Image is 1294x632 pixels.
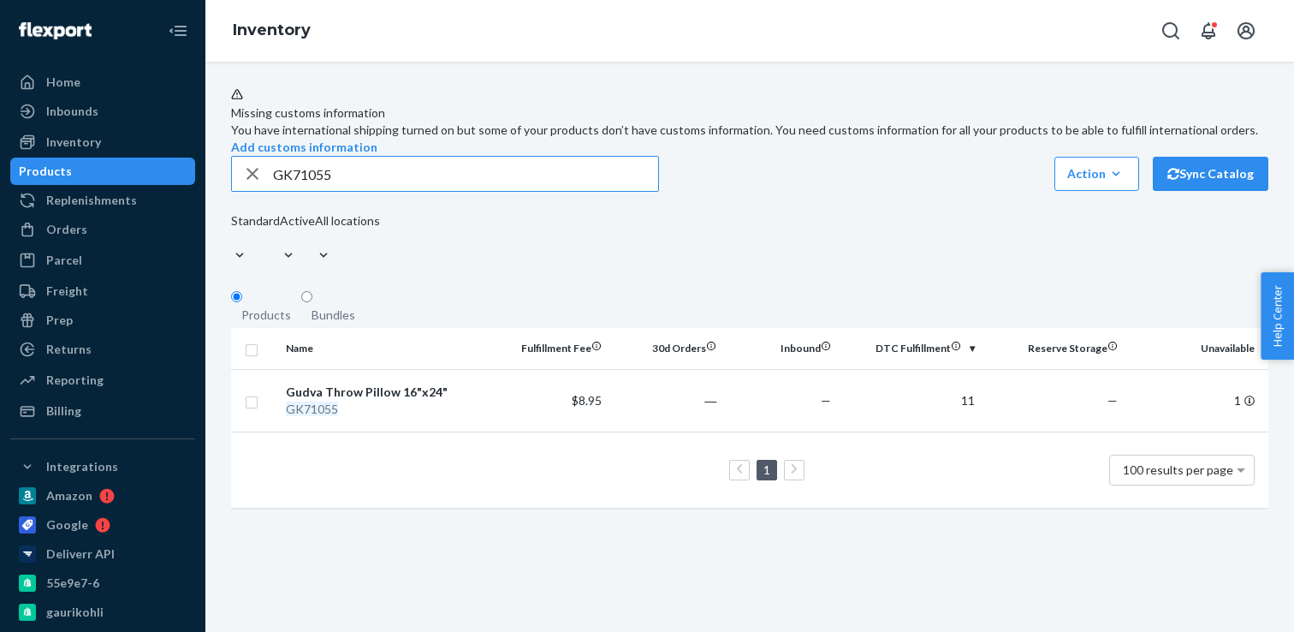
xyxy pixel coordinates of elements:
span: 100 results per page [1123,462,1233,477]
div: Billing [46,402,81,420]
td: ― [608,369,723,432]
div: Prep [46,312,73,329]
th: Unavailable [1125,328,1268,369]
button: Sync Catalog [1153,157,1268,191]
div: Amazon [46,487,92,504]
th: DTC Fulfillment [838,328,982,369]
div: Inventory [46,134,101,151]
input: All locations [315,230,317,247]
div: 55e9e7-6 [46,575,99,592]
span: Missing customs information [231,105,385,120]
a: Billing [10,397,195,425]
div: Deliverr API [46,546,115,563]
a: Replenishments [10,187,195,214]
td: 1 [1125,369,1268,432]
a: Inbounds [10,98,195,125]
a: Page 1 is your current page [760,462,774,477]
a: 55e9e7-6 [10,569,195,597]
span: $8.95 [572,393,602,408]
div: Parcel [46,252,82,269]
button: Open account menu [1229,14,1263,48]
a: Home [10,69,195,96]
th: Reserve Storage [982,328,1125,369]
th: Fulfillment Fee [494,328,608,369]
img: Flexport logo [19,22,92,39]
a: Inventory [10,128,195,156]
div: Active [280,212,315,230]
div: gaurikohli [46,604,104,621]
th: Name [279,328,494,369]
div: Action [1067,165,1126,182]
a: Freight [10,277,195,305]
div: You have international shipping turned on but some of your products don’t have customs informatio... [231,122,1268,139]
button: Close Navigation [161,14,195,48]
div: Freight [46,283,88,300]
button: Help Center [1261,272,1294,360]
th: Inbound [723,328,838,369]
a: Parcel [10,247,195,274]
input: Products [231,291,242,302]
div: Products [241,307,291,324]
input: Standard [231,230,233,247]
th: 30d Orders [608,328,723,369]
ol: breadcrumbs [219,6,324,56]
button: Open notifications [1191,14,1226,48]
a: Inventory [233,21,311,39]
div: Inbounds [46,103,98,120]
a: Reporting [10,367,195,394]
a: Orders [10,216,195,243]
input: Search inventory by name or sku [273,157,658,191]
button: Open Search Box [1154,14,1188,48]
div: Standard [231,212,280,230]
div: Gudva Throw Pillow 16"x24" [286,384,487,401]
div: Returns [46,341,92,358]
div: Integrations [46,458,118,475]
div: Reporting [46,372,104,389]
div: Bundles [312,307,355,324]
div: Home [46,74,80,91]
div: Replenishments [46,192,137,209]
a: Returns [10,336,195,363]
a: Add customs information [231,140,377,154]
input: Active [280,230,282,247]
div: Orders [46,221,87,238]
button: Integrations [10,453,195,480]
a: Deliverr API [10,540,195,568]
a: Amazon [10,482,195,510]
input: Bundles [301,291,312,302]
a: Google [10,511,195,539]
a: Products [10,158,195,185]
div: Google [46,516,88,534]
a: Prep [10,307,195,334]
span: — [821,393,831,408]
button: Action [1054,157,1139,191]
span: — [1107,393,1118,408]
a: gaurikohli [10,599,195,626]
em: GK71055 [286,402,338,416]
div: Products [19,163,72,180]
td: 11 [838,369,982,432]
div: All locations [315,212,380,230]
